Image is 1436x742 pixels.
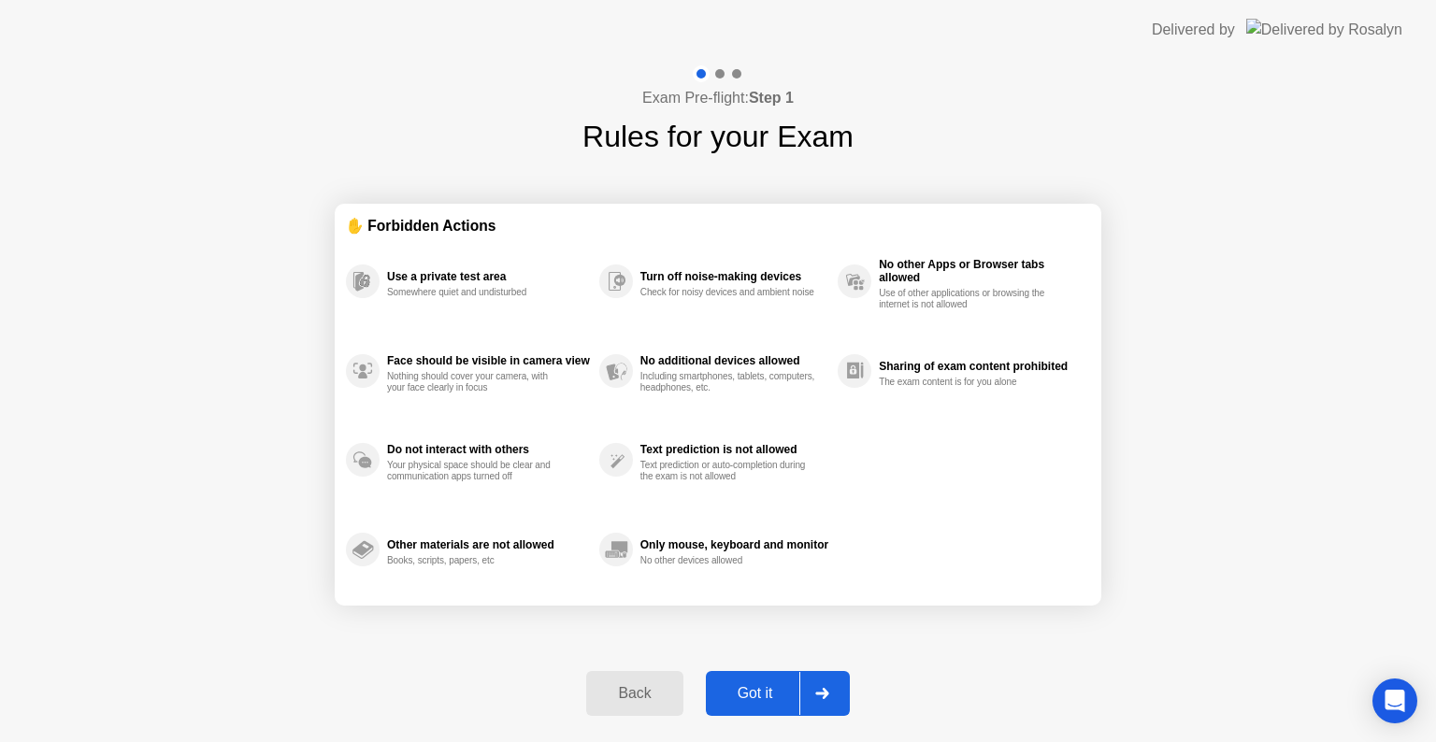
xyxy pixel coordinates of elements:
[879,258,1081,284] div: No other Apps or Browser tabs allowed
[1246,19,1402,40] img: Delivered by Rosalyn
[706,671,850,716] button: Got it
[592,685,677,702] div: Back
[387,460,564,482] div: Your physical space should be clear and communication apps turned off
[387,270,590,283] div: Use a private test area
[640,270,828,283] div: Turn off noise-making devices
[387,538,590,551] div: Other materials are not allowed
[387,287,564,298] div: Somewhere quiet and undisturbed
[387,354,590,367] div: Face should be visible in camera view
[642,87,794,109] h4: Exam Pre-flight:
[879,377,1055,388] div: The exam content is for you alone
[387,443,590,456] div: Do not interact with others
[1152,19,1235,41] div: Delivered by
[640,287,817,298] div: Check for noisy devices and ambient noise
[1372,678,1417,723] div: Open Intercom Messenger
[640,371,817,393] div: Including smartphones, tablets, computers, headphones, etc.
[387,371,564,393] div: Nothing should cover your camera, with your face clearly in focus
[640,354,828,367] div: No additional devices allowed
[586,671,682,716] button: Back
[640,538,828,551] div: Only mouse, keyboard and monitor
[640,443,828,456] div: Text prediction is not allowed
[346,215,1090,236] div: ✋ Forbidden Actions
[879,360,1081,373] div: Sharing of exam content prohibited
[640,460,817,482] div: Text prediction or auto-completion during the exam is not allowed
[749,90,794,106] b: Step 1
[879,288,1055,310] div: Use of other applications or browsing the internet is not allowed
[387,555,564,566] div: Books, scripts, papers, etc
[582,114,854,159] h1: Rules for your Exam
[640,555,817,566] div: No other devices allowed
[711,685,799,702] div: Got it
